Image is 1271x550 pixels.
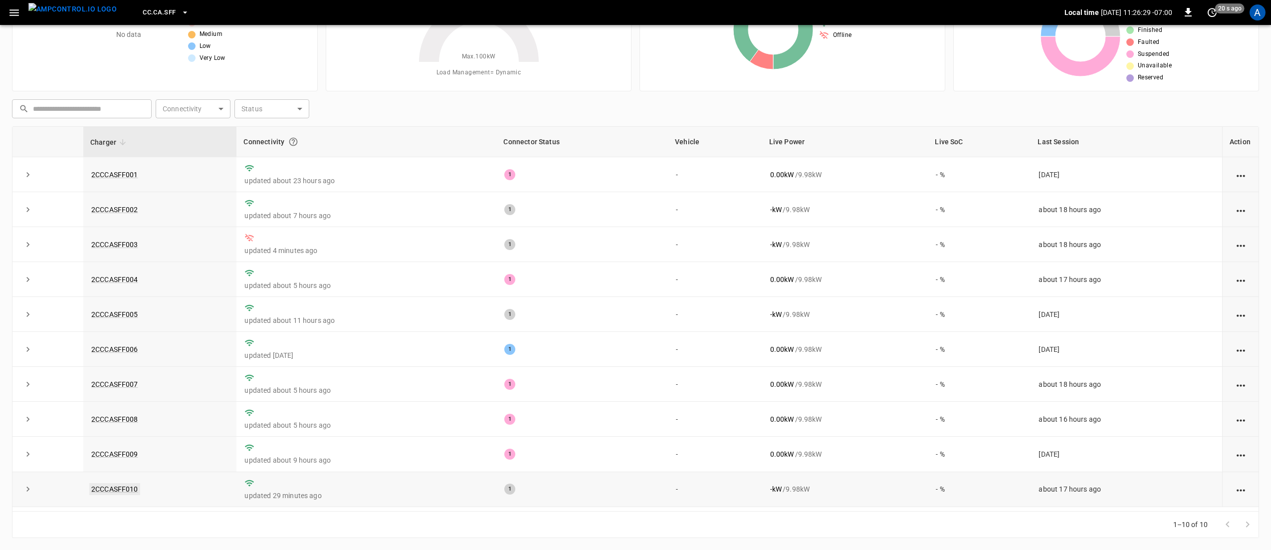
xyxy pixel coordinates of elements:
button: expand row [20,272,35,287]
a: 2CCCASFF006 [91,345,138,353]
td: - % [928,472,1031,507]
button: expand row [20,447,35,462]
div: / 9.98 kW [770,379,920,389]
p: updated [DATE] [244,350,488,360]
td: - [668,227,762,262]
a: 2CCCASFF002 [91,206,138,214]
td: - % [928,157,1031,192]
div: action cell options [1235,205,1247,215]
p: updated about 11 hours ago [244,315,488,325]
td: - [668,157,762,192]
td: - % [928,332,1031,367]
th: Live Power [762,127,928,157]
div: 1 [504,379,515,390]
button: expand row [20,167,35,182]
div: / 9.98 kW [770,484,920,494]
td: about 18 hours ago [1031,192,1222,227]
div: 1 [504,449,515,460]
div: / 9.98 kW [770,309,920,319]
td: - % [928,192,1031,227]
div: 1 [504,484,515,495]
span: Charger [90,136,129,148]
div: action cell options [1235,449,1247,459]
div: 1 [504,414,515,425]
td: [DATE] [1031,332,1222,367]
div: / 9.98 kW [770,344,920,354]
div: action cell options [1235,344,1247,354]
div: action cell options [1235,414,1247,424]
td: - % [928,227,1031,262]
div: action cell options [1235,484,1247,494]
th: Vehicle [668,127,762,157]
button: CC.CA.SFF [139,3,193,22]
p: 0.00 kW [770,449,794,459]
p: updated about 5 hours ago [244,420,488,430]
div: Connectivity [243,133,489,151]
td: - [668,262,762,297]
span: Very Low [200,53,225,63]
span: 20 s ago [1215,3,1245,13]
td: - [668,472,762,507]
p: updated 29 minutes ago [244,491,488,501]
th: Connector Status [496,127,668,157]
span: Load Management = Dynamic [436,68,521,78]
td: about 16 hours ago [1031,402,1222,437]
td: - [668,437,762,472]
p: 0.00 kW [770,170,794,180]
td: - % [928,262,1031,297]
td: - % [928,367,1031,402]
p: 0.00 kW [770,344,794,354]
a: 2CCCASFF001 [91,171,138,179]
p: updated 4 minutes ago [244,246,488,256]
td: - [668,297,762,332]
span: Unavailable [1138,61,1172,71]
td: [DATE] [1031,297,1222,332]
a: 2CCCASFF009 [91,450,138,458]
img: ampcontrol.io logo [28,3,117,15]
p: Local time [1064,7,1099,17]
td: about 18 hours ago [1031,227,1222,262]
div: 1 [504,204,515,215]
div: / 9.98 kW [770,240,920,250]
p: updated about 5 hours ago [244,385,488,395]
button: expand row [20,307,35,322]
th: Last Session [1031,127,1222,157]
div: profile-icon [1250,4,1266,20]
p: - kW [770,309,782,319]
p: - kW [770,205,782,215]
a: 2CCCASFF007 [91,380,138,388]
p: [DATE] 11:26:29 -07:00 [1101,7,1172,17]
button: set refresh interval [1204,4,1220,20]
td: - [668,367,762,402]
a: 2CCCASFF005 [91,310,138,318]
div: action cell options [1235,240,1247,250]
span: Low [200,41,211,51]
th: Action [1222,127,1259,157]
p: - kW [770,240,782,250]
td: [DATE] [1031,437,1222,472]
span: Max. 100 kW [462,52,496,62]
div: 1 [504,239,515,250]
button: expand row [20,482,35,497]
p: updated about 23 hours ago [244,176,488,186]
div: action cell options [1235,170,1247,180]
p: updated about 9 hours ago [244,455,488,465]
div: 1 [504,274,515,285]
td: - [668,402,762,437]
button: expand row [20,412,35,427]
p: 0.00 kW [770,414,794,424]
p: No data [116,29,142,40]
span: CC.CA.SFF [143,7,176,18]
span: Medium [200,29,222,39]
p: 1–10 of 10 [1173,520,1208,530]
div: action cell options [1235,275,1247,284]
div: / 9.98 kW [770,449,920,459]
td: - [668,192,762,227]
div: 1 [504,344,515,355]
div: / 9.98 kW [770,205,920,215]
span: Offline [833,30,852,40]
span: Reserved [1138,73,1163,83]
td: about 18 hours ago [1031,367,1222,402]
a: 2CCCASFF004 [91,275,138,283]
div: action cell options [1235,379,1247,389]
